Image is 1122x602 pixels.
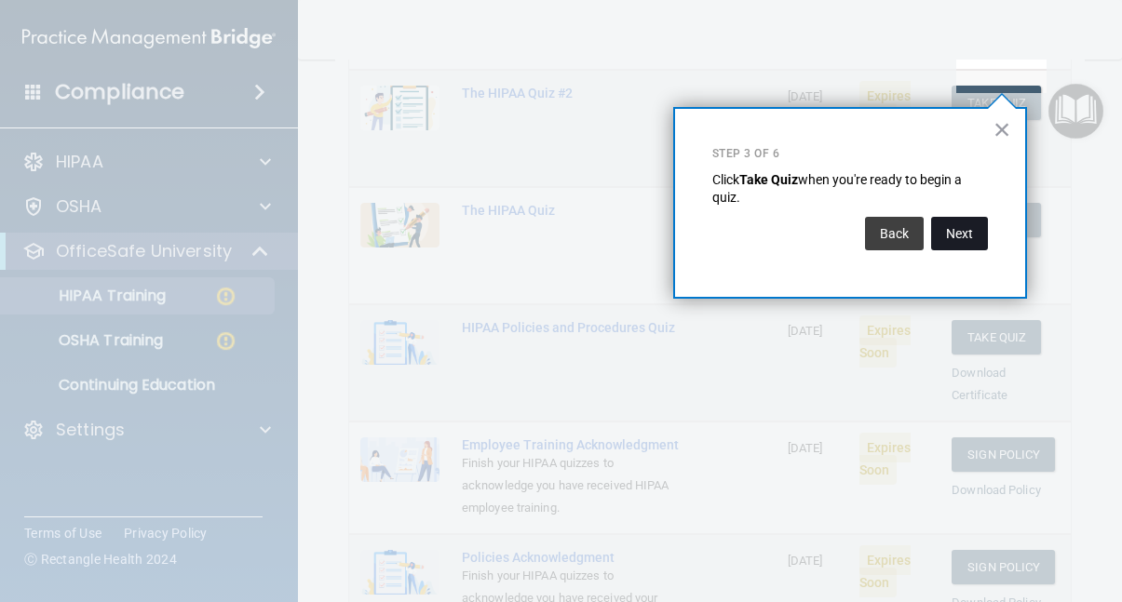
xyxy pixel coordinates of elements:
button: Back [865,217,924,250]
span: Click [712,172,739,187]
button: Take Quiz [952,86,1041,120]
span: when you're ready to begin a quiz. [712,172,965,206]
button: Next [931,217,988,250]
p: Step 3 of 6 [712,146,988,162]
strong: Take Quiz [739,172,798,187]
button: Close [994,114,1011,144]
